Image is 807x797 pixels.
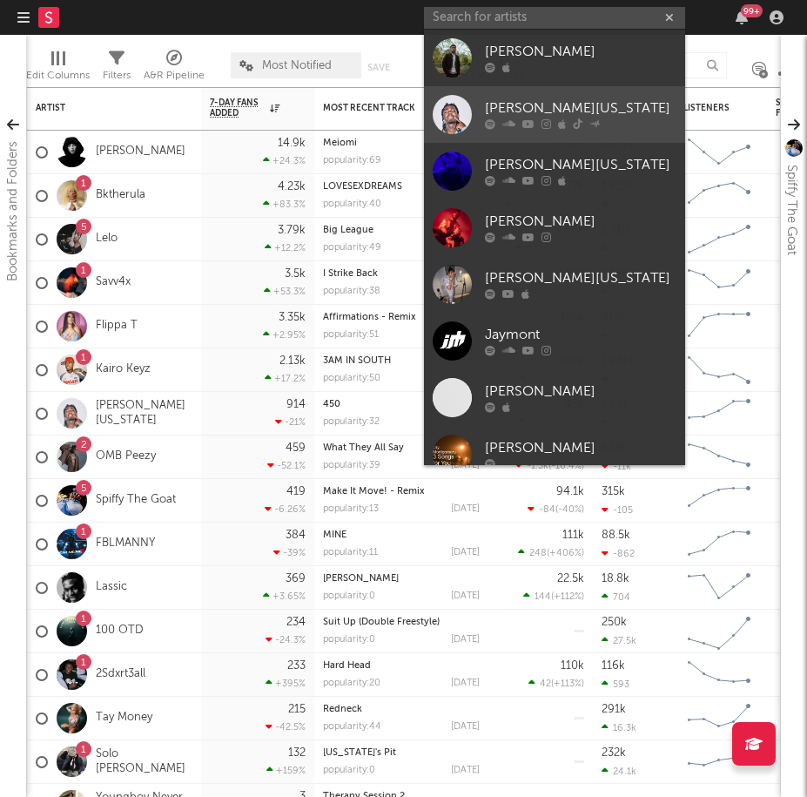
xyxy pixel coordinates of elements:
[556,486,584,497] div: 94.1k
[680,610,758,653] svg: Chart title
[323,705,480,714] div: Redneck
[323,400,340,409] a: 450
[265,373,306,384] div: +17.2 %
[602,617,627,628] div: 250k
[518,547,584,558] div: ( )
[263,155,306,166] div: +24.3 %
[527,462,548,471] span: -1.3k
[602,548,635,559] div: -862
[540,679,551,689] span: 42
[323,417,380,427] div: popularity: 32
[287,660,306,672] div: 233
[323,400,480,409] div: 450
[279,355,306,367] div: 2.13k
[451,679,480,688] div: [DATE]
[96,747,192,777] a: Solo [PERSON_NAME]
[286,486,306,497] div: 419
[602,635,636,646] div: 27.5k
[323,618,440,627] a: Suit Up (Double Freestyle)
[451,504,480,514] div: [DATE]
[96,711,152,726] a: Tay Money
[485,268,676,289] div: [PERSON_NAME][US_STATE]
[323,243,381,253] div: popularity: 49
[424,199,685,256] a: [PERSON_NAME]
[286,442,306,454] div: 459
[561,660,584,672] div: 110k
[279,312,306,323] div: 3.35k
[680,348,758,392] svg: Chart title
[424,143,685,199] a: [PERSON_NAME][US_STATE]
[323,766,375,775] div: popularity: 0
[736,10,748,24] button: 99+
[96,399,192,429] a: [PERSON_NAME][US_STATE]
[367,63,390,72] button: Save
[602,704,626,715] div: 291k
[680,305,758,348] svg: Chart title
[602,747,626,759] div: 232k
[273,547,306,558] div: -39 %
[323,226,480,235] div: Big League
[485,325,676,346] div: Jaymont
[278,181,306,192] div: 4.23k
[267,460,306,471] div: -52.1 %
[451,722,480,732] div: [DATE]
[451,591,480,601] div: [DATE]
[680,131,758,174] svg: Chart title
[602,486,625,497] div: 315k
[96,537,155,551] a: FBLMANNY
[680,523,758,566] svg: Chart title
[323,374,380,383] div: popularity: 50
[535,592,551,602] span: 144
[323,748,396,758] a: [US_STATE]'s Pit
[515,460,584,471] div: ( )
[285,268,306,280] div: 3.5k
[323,103,454,113] div: Most Recent Track
[26,65,90,86] div: Edit Columns
[539,505,555,515] span: -84
[781,165,802,255] div: Spiffy The Goat
[602,660,625,672] div: 116k
[96,449,156,464] a: OMB Peezy
[96,319,138,334] a: Flippa T
[286,573,306,584] div: 369
[26,44,90,94] div: Edit Columns
[424,426,685,483] a: [PERSON_NAME]
[323,313,480,322] div: Affirmations - Remix
[323,530,346,540] a: MINE
[554,592,582,602] span: +112 %
[529,549,547,558] span: 248
[523,591,584,602] div: ( )
[680,740,758,784] svg: Chart title
[3,141,24,281] div: Bookmarks and Folders
[323,443,480,453] div: What They All Say
[96,362,151,377] a: Kairo Keyz
[323,226,373,235] a: Big League
[323,443,404,453] a: What They All Say
[323,618,480,627] div: Suit Up (Double Freestyle)
[323,182,402,192] a: LOVESEXDREAMS
[210,98,266,118] span: 7-Day Fans Added
[323,182,480,192] div: LOVESEXDREAMS
[323,635,375,645] div: popularity: 0
[144,44,205,94] div: A&R Pipeline
[323,504,379,514] div: popularity: 13
[278,225,306,236] div: 3.79k
[554,679,582,689] span: +113 %
[602,504,633,516] div: -105
[451,635,480,645] div: [DATE]
[96,493,176,508] a: Spiffy The Goat
[265,503,306,515] div: -6.26 %
[528,503,584,515] div: ( )
[266,678,306,689] div: +395 %
[96,232,118,247] a: Lelo
[96,667,145,682] a: 2Sdxrt3all
[680,218,758,261] svg: Chart title
[263,591,306,602] div: +3.65 %
[323,199,381,209] div: popularity: 40
[323,530,480,540] div: MINE
[680,479,758,523] svg: Chart title
[680,174,758,218] svg: Chart title
[323,487,480,496] div: Make It Move! - Remix
[323,574,399,584] a: [PERSON_NAME]
[323,661,371,671] a: Hard Head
